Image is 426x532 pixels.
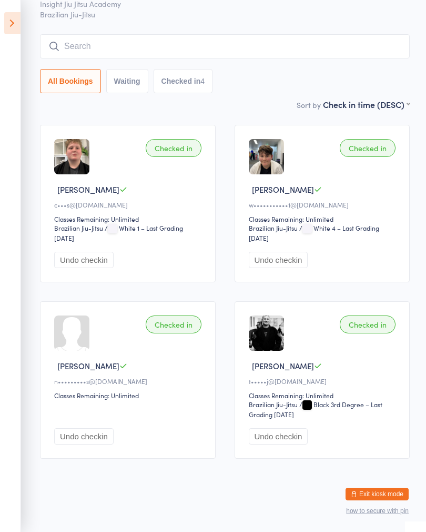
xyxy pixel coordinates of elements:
[340,316,395,333] div: Checked in
[54,223,103,232] div: Brazilian Jiu-Jitsu
[249,139,284,174] img: image1722047006.png
[249,400,298,409] div: Brazilian Jiu-Jitsu
[200,77,205,85] div: 4
[249,377,399,386] div: t•••••j@[DOMAIN_NAME]
[252,184,314,195] span: [PERSON_NAME]
[249,252,308,268] button: Undo checkin
[54,377,205,386] div: n•••••••••s@[DOMAIN_NAME]
[249,200,399,209] div: w•••••••••••1@[DOMAIN_NAME]
[57,184,119,195] span: [PERSON_NAME]
[249,316,284,351] img: image1724461742.png
[252,360,314,371] span: [PERSON_NAME]
[106,69,148,93] button: Waiting
[249,428,308,445] button: Undo checkin
[54,428,114,445] button: Undo checkin
[54,200,205,209] div: c•••s@[DOMAIN_NAME]
[146,139,201,157] div: Checked in
[54,391,205,400] div: Classes Remaining: Unlimited
[54,139,89,174] img: image1738138658.png
[54,214,205,223] div: Classes Remaining: Unlimited
[346,488,409,500] button: Exit kiosk mode
[249,400,382,419] span: / Black 3rd Degree – Last Grading [DATE]
[154,69,213,93] button: Checked in4
[40,69,101,93] button: All Bookings
[54,252,114,268] button: Undo checkin
[249,223,298,232] div: Brazilian Jiu-Jitsu
[249,391,399,400] div: Classes Remaining: Unlimited
[323,98,410,110] div: Check in time (DESC)
[40,34,410,58] input: Search
[57,360,119,371] span: [PERSON_NAME]
[340,139,395,157] div: Checked in
[346,507,409,515] button: how to secure with pin
[249,214,399,223] div: Classes Remaining: Unlimited
[146,316,201,333] div: Checked in
[297,100,321,110] label: Sort by
[40,9,410,19] span: Brazilian Jiu-Jitsu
